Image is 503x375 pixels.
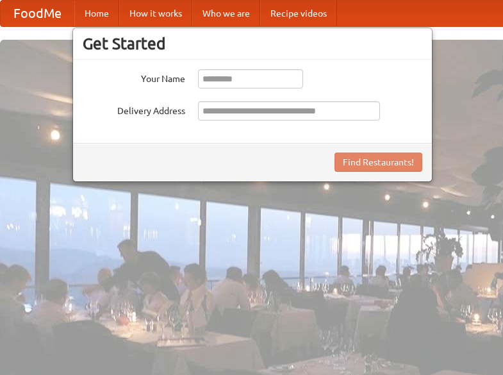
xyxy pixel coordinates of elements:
[192,1,260,26] a: Who we are
[83,69,185,85] label: Your Name
[260,1,337,26] a: Recipe videos
[334,153,422,172] button: Find Restaurants!
[1,1,74,26] a: FoodMe
[74,1,119,26] a: Home
[119,1,192,26] a: How it works
[83,34,422,53] h3: Get Started
[83,101,185,117] label: Delivery Address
